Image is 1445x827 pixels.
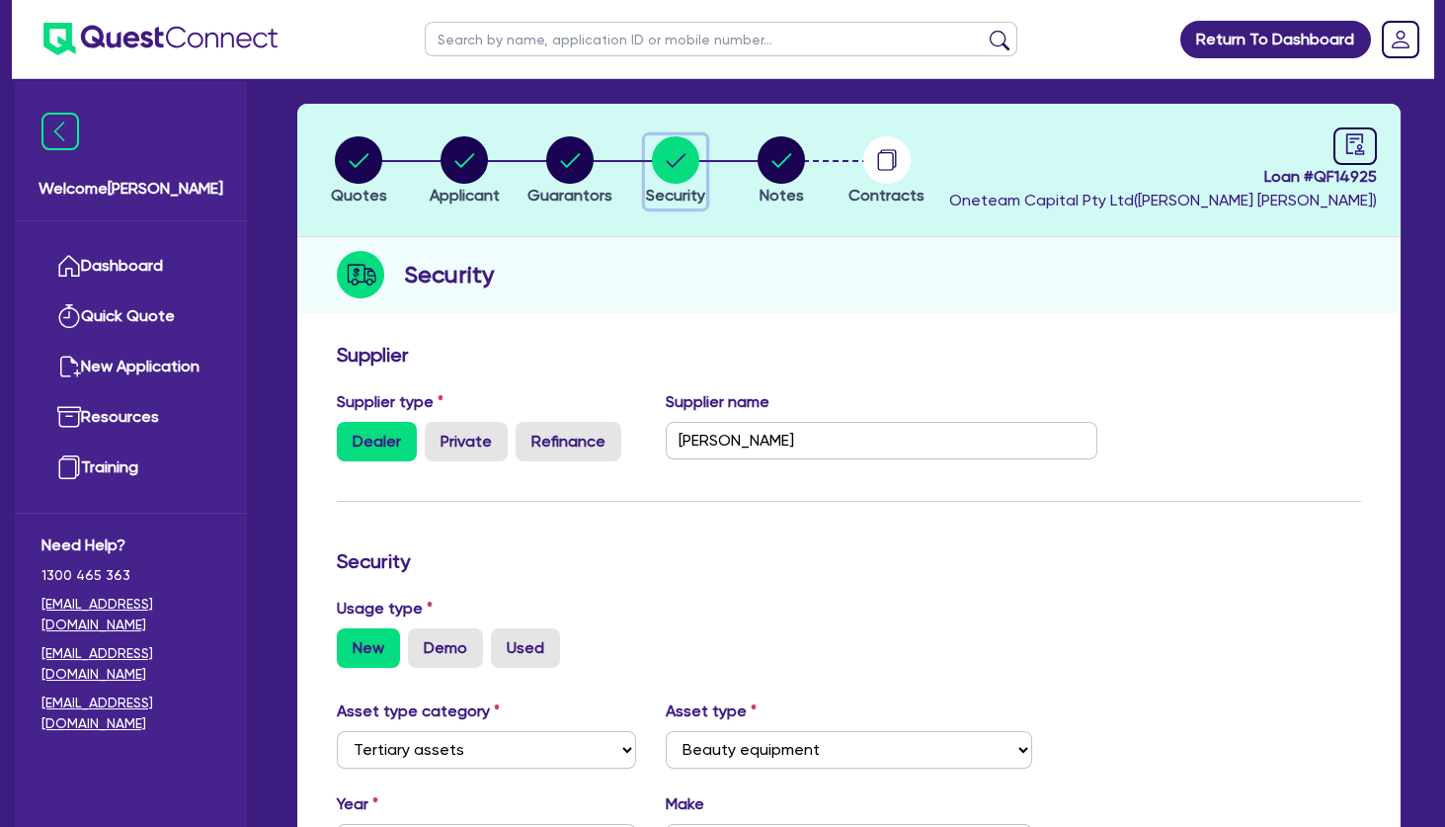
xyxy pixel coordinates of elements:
label: Asset type [666,700,757,723]
a: Dashboard [41,241,220,291]
h3: Security [337,549,1361,573]
img: step-icon [337,251,384,298]
a: Training [41,443,220,493]
button: Security [645,135,706,208]
label: Supplier name [666,390,769,414]
input: Search by name, application ID or mobile number... [425,22,1017,56]
label: Year [337,792,378,816]
label: Make [666,792,704,816]
a: Resources [41,392,220,443]
span: Contracts [848,186,924,205]
span: Applicant [430,186,500,205]
button: Contracts [847,135,925,208]
a: New Application [41,342,220,392]
label: New [337,628,400,668]
button: Quotes [330,135,388,208]
label: Demo [408,628,483,668]
img: new-application [57,355,81,378]
img: resources [57,405,81,429]
button: Notes [757,135,806,208]
a: Return To Dashboard [1180,21,1371,58]
span: Loan # QF14925 [949,165,1377,189]
span: Guarantors [527,186,612,205]
span: Quotes [331,186,387,205]
span: audit [1344,133,1366,155]
img: quick-quote [57,304,81,328]
label: Usage type [337,597,433,620]
a: Dropdown toggle [1375,14,1426,65]
img: quest-connect-logo-blue [43,23,278,55]
span: Welcome [PERSON_NAME] [39,177,223,201]
label: Supplier type [337,390,443,414]
span: 1300 465 363 [41,565,220,586]
a: [EMAIL_ADDRESS][DOMAIN_NAME] [41,693,220,734]
label: Refinance [516,422,621,461]
span: Notes [760,186,804,205]
a: [EMAIL_ADDRESS][DOMAIN_NAME] [41,643,220,685]
a: [EMAIL_ADDRESS][DOMAIN_NAME] [41,594,220,635]
h3: Supplier [337,343,1361,367]
span: Security [646,186,705,205]
label: Private [425,422,508,461]
a: audit [1333,127,1377,165]
label: Asset type category [337,700,500,723]
img: icon-menu-close [41,113,79,150]
button: Applicant [429,135,501,208]
span: Oneteam Capital Pty Ltd ( [PERSON_NAME] [PERSON_NAME] ) [949,191,1377,209]
img: training [57,455,81,479]
label: Dealer [337,422,417,461]
a: Quick Quote [41,291,220,342]
span: Need Help? [41,534,220,557]
h2: Security [404,257,494,292]
label: Used [491,628,560,668]
button: Guarantors [526,135,613,208]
